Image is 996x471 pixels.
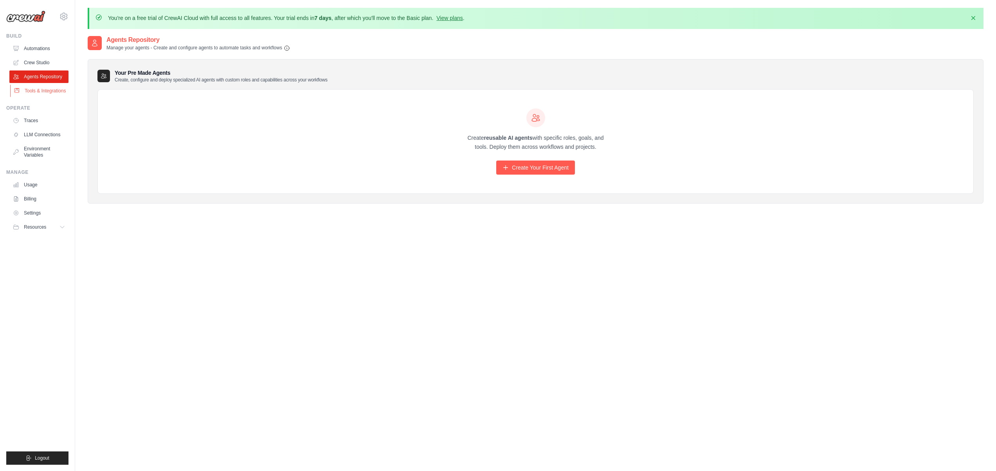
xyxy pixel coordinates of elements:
[6,11,45,22] img: Logo
[6,33,68,39] div: Build
[9,56,68,69] a: Crew Studio
[24,224,46,230] span: Resources
[108,14,465,22] p: You're on a free trial of CrewAI Cloud with full access to all features. Your trial ends in , aft...
[115,69,328,83] h3: Your Pre Made Agents
[496,161,575,175] a: Create Your First Agent
[10,85,69,97] a: Tools & Integrations
[9,114,68,127] a: Traces
[314,15,331,21] strong: 7 days
[9,193,68,205] a: Billing
[9,128,68,141] a: LLM Connections
[6,169,68,175] div: Manage
[9,179,68,191] a: Usage
[35,455,49,461] span: Logout
[6,105,68,111] div: Operate
[9,207,68,219] a: Settings
[9,143,68,161] a: Environment Variables
[9,221,68,233] button: Resources
[6,451,68,465] button: Logout
[461,134,611,152] p: Create with specific roles, goals, and tools. Deploy them across workflows and projects.
[9,70,68,83] a: Agents Repository
[115,77,328,83] p: Create, configure and deploy specialized AI agents with custom roles and capabilities across your...
[106,45,290,51] p: Manage your agents - Create and configure agents to automate tasks and workflows
[436,15,463,21] a: View plans
[9,42,68,55] a: Automations
[106,35,290,45] h2: Agents Repository
[484,135,532,141] strong: reusable AI agents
